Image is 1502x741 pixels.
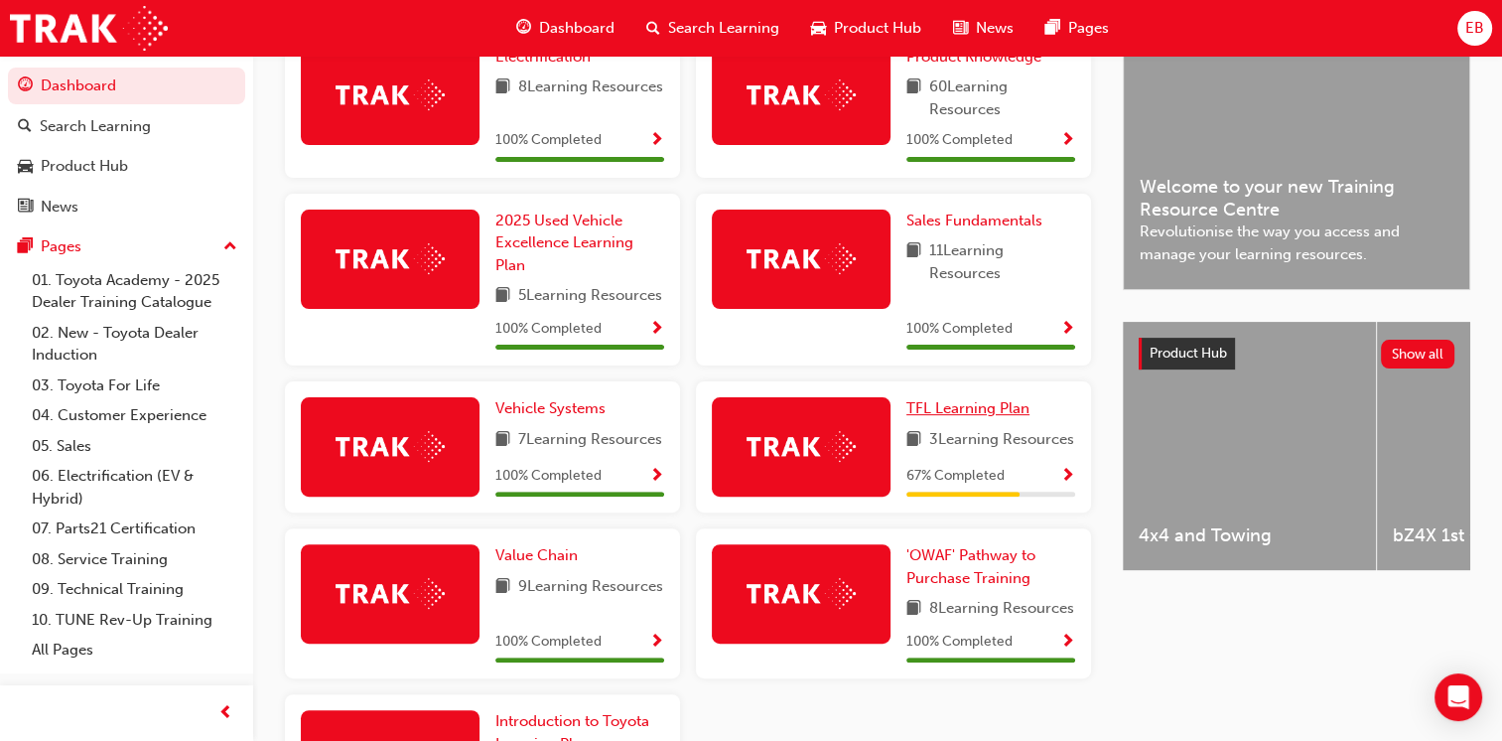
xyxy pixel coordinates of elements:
span: 8 Learning Resources [518,75,663,100]
span: Show Progress [649,468,664,486]
a: 08. Service Training [24,544,245,575]
span: 5 Learning Resources [518,284,662,309]
span: 67 % Completed [906,465,1005,488]
span: 60 Learning Resources [929,75,1075,120]
span: 100 % Completed [495,465,602,488]
a: pages-iconPages [1029,8,1125,49]
a: Product Hub [8,148,245,185]
span: book-icon [906,75,921,120]
img: Trak [747,431,856,462]
button: Show Progress [1060,464,1075,489]
a: 05. Sales [24,431,245,462]
span: Pages [1068,17,1109,40]
span: Value Chain [495,546,578,564]
span: 11 Learning Resources [929,239,1075,284]
a: 06. Electrification (EV & Hybrid) [24,461,245,514]
a: Product Knowledge [906,46,1049,69]
button: Show Progress [1060,630,1075,655]
span: book-icon [906,239,921,284]
img: Trak [747,79,856,110]
a: 4x4 and Towing [1123,322,1376,570]
a: 03. Toyota For Life [24,370,245,401]
div: Product Hub [41,155,128,178]
a: 'OWAF' Pathway to Purchase Training [906,544,1075,589]
a: Value Chain [495,544,586,567]
span: Product Knowledge [906,48,1041,66]
a: 01. Toyota Academy - 2025 Dealer Training Catalogue [24,265,245,318]
button: Show Progress [649,630,664,655]
span: news-icon [953,16,968,41]
span: TFL Learning Plan [906,399,1029,417]
span: Welcome to your new Training Resource Centre [1140,176,1453,221]
span: book-icon [906,428,921,453]
div: Pages [41,235,81,258]
a: 02. New - Toyota Dealer Induction [24,318,245,370]
span: Show Progress [1060,634,1075,652]
button: Show Progress [649,128,664,153]
a: Dashboard [8,68,245,104]
img: Trak [336,243,445,274]
span: Show Progress [1060,132,1075,150]
a: TFL Learning Plan [906,397,1037,420]
span: 100 % Completed [906,129,1013,152]
img: Trak [747,578,856,609]
button: Show Progress [649,464,664,489]
button: Show all [1381,340,1455,369]
span: car-icon [18,158,33,176]
span: guage-icon [18,77,33,95]
span: pages-icon [18,238,33,256]
img: Trak [10,6,168,51]
span: 100 % Completed [906,631,1013,654]
span: Show Progress [649,321,664,339]
a: News [8,189,245,225]
a: 2025 Used Vehicle Excellence Learning Plan [495,210,664,277]
span: prev-icon [218,701,233,726]
a: 07. Parts21 Certification [24,514,245,544]
span: 8 Learning Resources [929,597,1074,622]
span: book-icon [495,575,510,600]
a: guage-iconDashboard [500,8,630,49]
a: 10. TUNE Rev-Up Training [24,605,245,636]
span: Dashboard [539,17,614,40]
span: News [976,17,1014,40]
a: Electrification [495,46,599,69]
span: pages-icon [1045,16,1060,41]
span: book-icon [495,75,510,100]
span: 3 Learning Resources [929,428,1074,453]
span: Vehicle Systems [495,399,606,417]
a: news-iconNews [937,8,1029,49]
span: Product Hub [834,17,921,40]
span: up-icon [223,234,237,260]
span: 4x4 and Towing [1139,524,1360,547]
span: Show Progress [649,132,664,150]
img: Trak [336,431,445,462]
span: 2025 Used Vehicle Excellence Learning Plan [495,212,633,274]
span: 100 % Completed [495,129,602,152]
a: 09. Technical Training [24,574,245,605]
button: Show Progress [649,317,664,342]
div: Open Intercom Messenger [1434,673,1482,721]
span: Search Learning [668,17,779,40]
a: Search Learning [8,108,245,145]
span: 100 % Completed [495,631,602,654]
span: book-icon [495,284,510,309]
span: Revolutionise the way you access and manage your learning resources. [1140,221,1453,265]
a: Vehicle Systems [495,397,614,420]
span: search-icon [18,118,32,136]
span: book-icon [906,597,921,622]
a: Sales Fundamentals [906,210,1050,232]
img: Trak [336,79,445,110]
button: DashboardSearch LearningProduct HubNews [8,64,245,228]
span: Show Progress [1060,321,1075,339]
span: Electrification [495,48,591,66]
span: guage-icon [516,16,531,41]
span: book-icon [495,428,510,453]
span: EB [1465,17,1484,40]
span: car-icon [811,16,826,41]
a: Product HubShow all [1139,338,1454,370]
span: Product Hub [1150,345,1227,362]
img: Trak [747,243,856,274]
a: car-iconProduct Hub [795,8,937,49]
span: 9 Learning Resources [518,575,663,600]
